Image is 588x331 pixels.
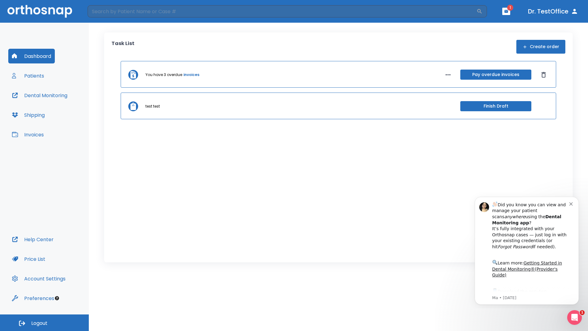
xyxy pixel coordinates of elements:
[88,5,477,17] input: Search by Patient Name or Case #
[8,232,57,247] button: Help Center
[104,10,109,14] button: Dismiss notification
[466,191,588,308] iframe: Intercom notifications message
[111,40,134,54] p: Task List
[8,127,47,142] button: Invoices
[27,96,104,127] div: Download the app: | ​ Let us know if you need help getting started!
[8,271,69,286] button: Account Settings
[145,72,182,78] p: You have 3 overdue
[8,252,49,266] button: Price List
[526,6,581,17] button: Dr. TestOffice
[460,101,531,111] button: Finish Draft
[567,310,582,325] iframe: Intercom live chat
[460,70,531,80] button: Pay overdue invoices
[183,72,199,78] a: invoices
[516,40,565,54] button: Create order
[8,68,48,83] button: Patients
[8,88,71,103] button: Dental Monitoring
[507,5,513,11] span: 1
[8,49,55,63] button: Dashboard
[539,70,548,80] button: Dismiss
[8,291,58,306] button: Preferences
[145,104,160,109] p: test test
[31,320,47,327] span: Logout
[8,108,48,122] button: Shipping
[27,98,81,109] a: App Store
[54,295,60,301] div: Tooltip anchor
[27,104,104,109] p: Message from Ma, sent 8w ago
[7,5,72,17] img: Orthosnap
[580,310,585,315] span: 1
